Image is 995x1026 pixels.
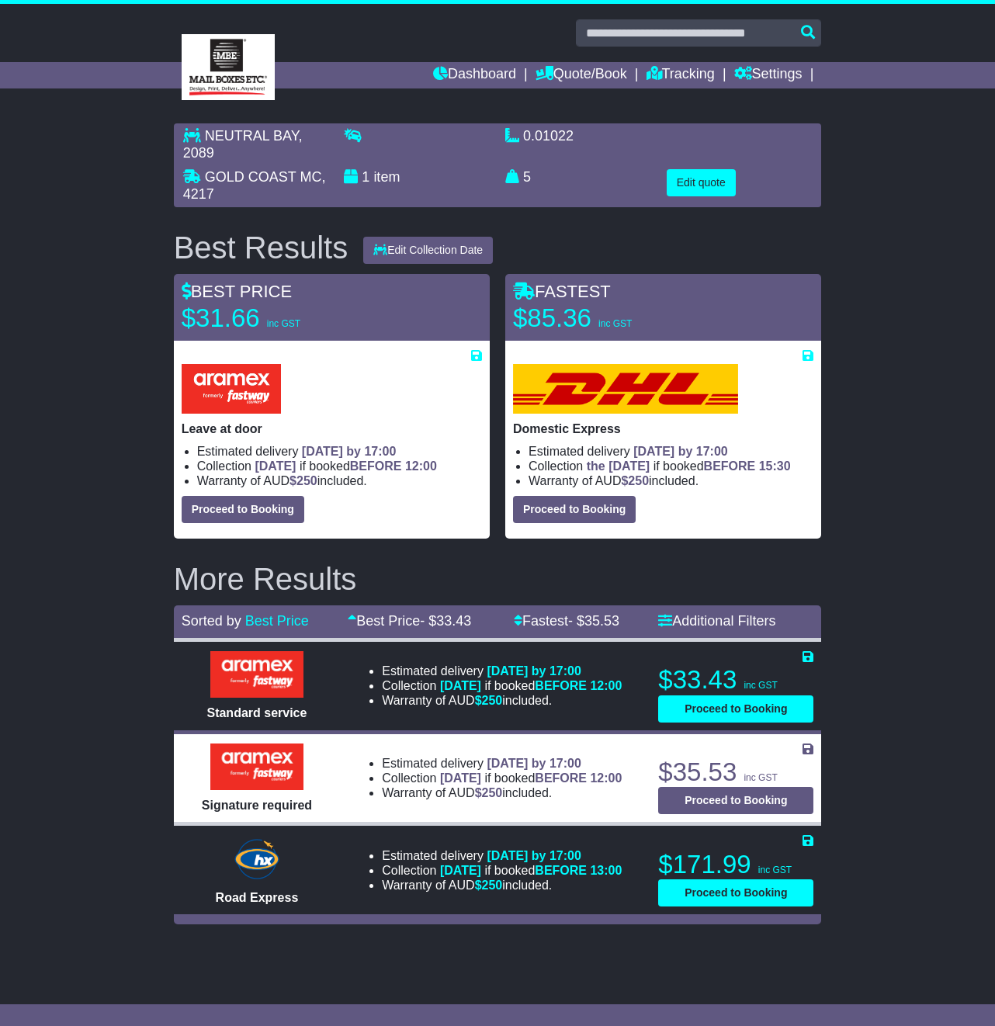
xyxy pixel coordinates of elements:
[587,459,650,473] span: the [DATE]
[658,787,813,814] button: Proceed to Booking
[529,459,813,473] li: Collection
[197,459,482,473] li: Collection
[744,772,777,783] span: inc GST
[598,318,632,329] span: inc GST
[350,459,402,473] span: BEFORE
[210,651,303,698] img: Aramex: Standard service
[584,613,619,629] span: 35.53
[363,237,493,264] button: Edit Collection Date
[482,694,503,707] span: 250
[704,459,756,473] span: BEFORE
[255,459,296,473] span: [DATE]
[289,474,317,487] span: $
[440,771,481,785] span: [DATE]
[420,613,471,629] span: - $
[628,474,649,487] span: 250
[255,459,436,473] span: if booked
[536,62,627,88] a: Quote/Book
[587,459,791,473] span: if booked
[382,664,622,678] li: Estimated delivery
[513,282,611,301] span: FASTEST
[482,786,503,799] span: 250
[487,849,581,862] span: [DATE] by 17:00
[758,865,792,875] span: inc GST
[202,799,312,812] span: Signature required
[216,891,299,904] span: Road Express
[475,694,503,707] span: $
[231,836,283,882] img: Hunter Express: Road Express
[382,848,622,863] li: Estimated delivery
[182,282,292,301] span: BEST PRICE
[373,169,400,185] span: item
[514,613,619,629] a: Fastest- $35.53
[206,706,307,719] span: Standard service
[590,679,622,692] span: 12:00
[183,169,326,202] span: , 4217
[182,364,281,414] img: Aramex: Leave at door
[382,678,622,693] li: Collection
[183,128,303,161] span: , 2089
[475,879,503,892] span: $
[513,364,738,414] img: DHL: Domestic Express
[382,785,622,800] li: Warranty of AUD included.
[475,786,503,799] span: $
[568,613,619,629] span: - $
[182,421,482,436] p: Leave at door
[529,444,813,459] li: Estimated delivery
[513,496,636,523] button: Proceed to Booking
[523,128,574,144] span: 0.01022
[744,680,777,691] span: inc GST
[405,459,437,473] span: 12:00
[440,679,622,692] span: if booked
[382,863,622,878] li: Collection
[296,474,317,487] span: 250
[440,679,481,692] span: [DATE]
[658,664,813,695] p: $33.43
[182,496,304,523] button: Proceed to Booking
[529,473,813,488] li: Warranty of AUD included.
[658,849,813,880] p: $171.99
[759,459,791,473] span: 15:30
[440,864,622,877] span: if booked
[535,679,587,692] span: BEFORE
[205,128,299,144] span: NEUTRAL BAY
[302,445,397,458] span: [DATE] by 17:00
[440,864,481,877] span: [DATE]
[205,169,322,185] span: GOLD COAST MC
[487,757,581,770] span: [DATE] by 17:00
[647,62,715,88] a: Tracking
[267,318,300,329] span: inc GST
[734,62,803,88] a: Settings
[621,474,649,487] span: $
[482,879,503,892] span: 250
[658,757,813,788] p: $35.53
[658,613,775,629] a: Additional Filters
[523,169,531,185] span: 5
[382,771,622,785] li: Collection
[590,771,622,785] span: 12:00
[433,62,516,88] a: Dashboard
[513,421,813,436] p: Domestic Express
[174,562,822,596] h2: More Results
[658,879,813,906] button: Proceed to Booking
[658,695,813,723] button: Proceed to Booking
[382,693,622,708] li: Warranty of AUD included.
[166,231,356,265] div: Best Results
[535,864,587,877] span: BEFORE
[197,473,482,488] li: Warranty of AUD included.
[197,444,482,459] li: Estimated delivery
[348,613,471,629] a: Best Price- $33.43
[633,445,728,458] span: [DATE] by 17:00
[487,664,581,678] span: [DATE] by 17:00
[182,613,241,629] span: Sorted by
[182,303,376,334] p: $31.66
[440,771,622,785] span: if booked
[436,613,471,629] span: 33.43
[382,878,622,893] li: Warranty of AUD included.
[513,303,707,334] p: $85.36
[667,169,736,196] button: Edit quote
[535,771,587,785] span: BEFORE
[362,169,369,185] span: 1
[590,864,622,877] span: 13:00
[210,744,303,790] img: Aramex: Signature required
